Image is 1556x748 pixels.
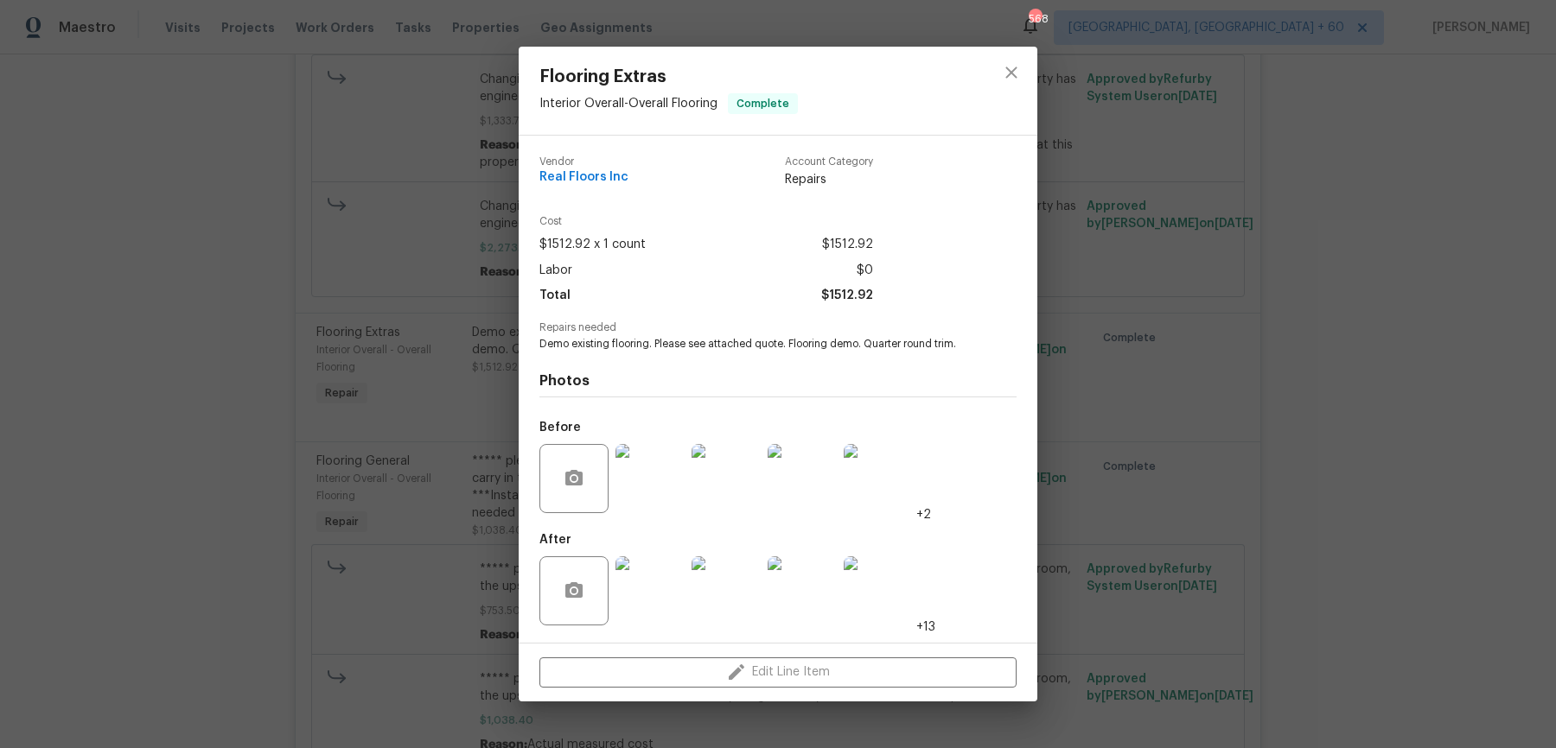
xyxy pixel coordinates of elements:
h4: Photos [539,372,1017,390]
span: +2 [916,506,931,523]
span: Cost [539,216,873,227]
div: 568 [1029,10,1041,28]
span: Vendor [539,156,628,168]
span: Labor [539,258,572,283]
span: $1512.92 x 1 count [539,232,646,257]
span: +13 [916,618,935,636]
h5: After [539,534,571,546]
span: Complete [730,95,796,112]
span: Repairs needed [539,322,1017,333]
span: Total [539,283,571,308]
span: Interior Overall - Overall Flooring [539,98,717,110]
span: Flooring Extras [539,67,798,86]
span: $1512.92 [821,283,873,308]
h5: Before [539,422,581,434]
span: Demo existing flooring. Please see attached quote. Flooring demo. Quarter round trim. [539,337,969,352]
span: $0 [857,258,873,283]
span: Real Floors Inc [539,171,628,184]
button: close [991,52,1032,93]
span: Account Category [785,156,873,168]
span: Repairs [785,171,873,188]
span: $1512.92 [822,232,873,257]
